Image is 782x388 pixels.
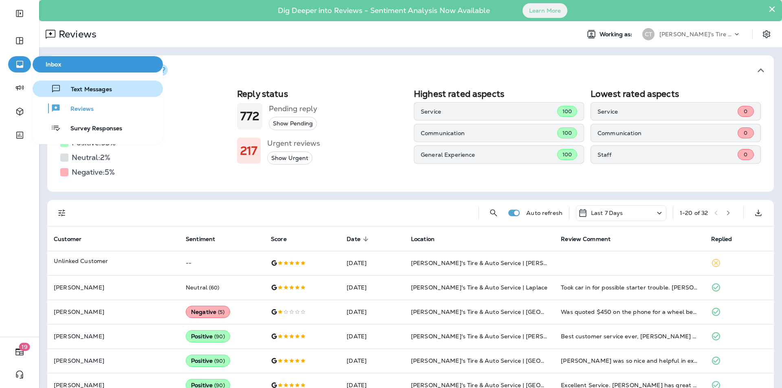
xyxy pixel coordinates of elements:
[209,284,220,291] span: ( 60 )
[72,151,110,164] h5: Neutral: 2 %
[269,102,317,115] h5: Pending reply
[54,357,173,364] p: [PERSON_NAME]
[179,251,264,275] td: --
[759,27,774,42] button: Settings
[33,120,163,136] button: Survey Responses
[61,125,122,133] span: Survey Responses
[421,151,557,158] p: General Experience
[267,151,312,165] button: Show Urgent
[340,349,404,373] td: [DATE]
[340,275,404,300] td: [DATE]
[711,236,732,243] span: Replied
[186,355,230,367] div: Positive
[411,236,435,243] span: Location
[526,210,562,216] p: Auto refresh
[269,117,317,130] button: Show Pending
[562,151,572,158] span: 100
[411,357,589,364] span: [PERSON_NAME]'s Tire & Auto Service | [GEOGRAPHIC_DATA]
[54,333,173,340] p: [PERSON_NAME]
[186,236,215,243] span: Sentiment
[600,31,634,38] span: Working as:
[597,130,738,136] p: Communication
[33,100,163,116] button: Reviews
[36,61,160,68] span: Inbox
[186,330,230,342] div: Positive
[768,2,776,15] button: Close
[744,108,747,115] span: 0
[591,89,761,99] h2: Lowest rated aspects
[54,309,173,315] p: [PERSON_NAME]
[562,129,572,136] span: 100
[597,108,738,115] p: Service
[8,5,31,22] button: Expand Sidebar
[240,110,259,123] h1: 772
[54,205,70,221] button: Filters
[271,236,287,243] span: Score
[72,166,115,179] h5: Negative: 5 %
[186,306,230,318] div: Negative
[561,357,698,365] div: Patrick was so nice and helpful in explaining everything they were doing. Very nice area and people
[237,89,407,99] h2: Reply status
[340,324,404,349] td: [DATE]
[523,3,567,18] button: Learn More
[411,333,576,340] span: [PERSON_NAME]'s Tire & Auto Service | [PERSON_NAME]
[744,151,747,158] span: 0
[421,130,557,136] p: Communication
[267,137,320,150] h5: Urgent reviews
[254,9,514,12] p: Dig Deeper into Reviews - Sentiment Analysis Now Available
[561,332,698,340] div: Best customer service ever, Austin and Nathan were so nice and helpful with helping me on tires t...
[561,236,611,243] span: Review Comment
[54,284,173,291] p: [PERSON_NAME]
[561,308,698,316] div: Was quoted $450 on the phone for a wheel bearing replacement. They call me back saying they could...
[54,236,81,243] span: Customer
[33,56,163,72] button: Inbox
[340,300,404,324] td: [DATE]
[61,105,94,113] span: Reviews
[659,31,733,37] p: [PERSON_NAME]'s Tire & Auto
[214,357,225,364] span: ( 90 )
[214,333,225,340] span: ( 90 )
[55,28,97,40] p: Reviews
[186,283,258,292] div: Neutral
[218,309,224,316] span: ( 5 )
[54,257,173,265] p: Unlinked Customer
[597,151,738,158] p: Staff
[562,108,572,115] span: 100
[642,28,655,40] div: CT
[750,205,767,221] button: Export as CSV
[421,108,557,115] p: Service
[61,86,112,94] span: Text Messages
[33,81,163,97] button: Text Messages
[485,205,502,221] button: Search Reviews
[411,308,589,316] span: [PERSON_NAME]'s Tire & Auto Service | [GEOGRAPHIC_DATA]
[240,144,257,158] h1: 217
[414,89,584,99] h2: Highest rated aspects
[347,236,360,243] span: Date
[340,251,404,275] td: [DATE]
[561,283,698,292] div: Took car in for possible starter trouble. Chabills performed diagnostic but did not find a proble...
[744,129,747,136] span: 0
[19,343,30,351] span: 19
[411,284,547,291] span: [PERSON_NAME]'s Tire & Auto Service | Laplace
[411,259,576,267] span: [PERSON_NAME]'s Tire & Auto Service | [PERSON_NAME]
[680,210,708,216] div: 1 - 20 of 32
[591,210,623,216] p: Last 7 Days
